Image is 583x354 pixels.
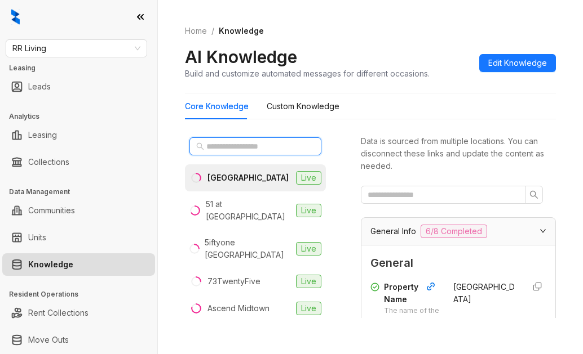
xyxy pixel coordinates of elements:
li: Communities [2,199,155,222]
div: Ascend Midtown [207,302,270,315]
span: RR Living [12,40,140,57]
a: Knowledge [28,253,73,276]
a: Units [28,226,46,249]
span: expanded [540,227,546,234]
h3: Resident Operations [9,289,157,299]
a: Collections [28,151,69,173]
div: Data is sourced from multiple locations. You can disconnect these links and update the content as... [361,135,556,172]
span: Live [296,204,321,217]
li: Units [2,226,155,249]
span: [GEOGRAPHIC_DATA] [453,282,515,304]
div: 5iftyone [GEOGRAPHIC_DATA] [205,236,291,261]
span: General [370,254,546,272]
a: Rent Collections [28,302,89,324]
div: The name of the property or apartment complex. [384,306,440,348]
div: Build and customize automated messages for different occasions. [185,68,430,79]
h3: Analytics [9,111,157,122]
div: Property Name [384,281,440,306]
div: [GEOGRAPHIC_DATA] [207,172,289,184]
span: Live [296,275,321,288]
img: logo [11,9,20,25]
a: Leasing [28,124,57,146]
a: Communities [28,199,75,222]
h2: AI Knowledge [185,46,297,68]
h3: Data Management [9,187,157,197]
li: Knowledge [2,253,155,276]
li: Leasing [2,124,155,146]
li: Collections [2,151,155,173]
div: 73TwentyFive [207,275,260,288]
span: 6/8 Completed [421,225,487,238]
span: Live [296,171,321,185]
li: / [211,25,214,37]
button: Edit Knowledge [479,54,556,72]
span: Knowledge [219,26,264,35]
div: 51 at [GEOGRAPHIC_DATA] [206,198,291,223]
span: Edit Knowledge [488,57,547,69]
span: Live [296,242,321,256]
span: Live [296,302,321,315]
a: Home [183,25,209,37]
div: Custom Knowledge [267,100,339,113]
a: Move Outs [28,329,69,351]
span: search [529,190,538,199]
span: General Info [370,225,416,238]
div: Core Knowledge [185,100,249,113]
div: General Info6/8 Completed [361,218,555,245]
span: search [196,142,204,150]
li: Leads [2,75,155,98]
li: Move Outs [2,329,155,351]
a: Leads [28,75,51,98]
h3: Leasing [9,63,157,73]
li: Rent Collections [2,302,155,324]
